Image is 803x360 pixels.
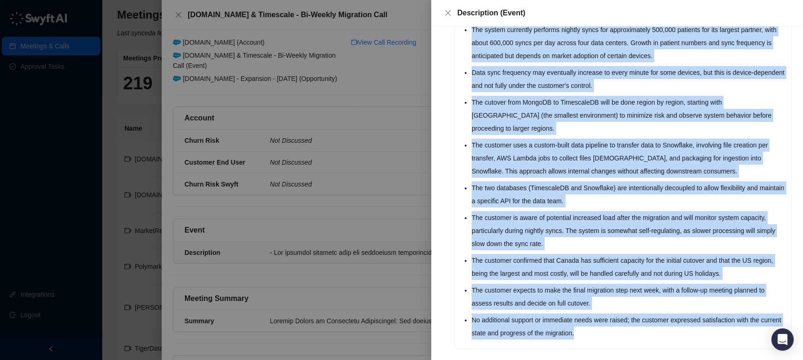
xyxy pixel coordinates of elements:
[457,7,792,19] div: Description (Event)
[472,96,786,135] li: The cutover from MongoDB to TimescaleDB will be done region by region, starting with [GEOGRAPHIC_...
[472,23,786,62] li: The system currently performs nightly syncs for approximately 500,000 patients for its largest pa...
[472,254,786,280] li: The customer confirmed that Canada has sufficient capacity for the initial cutover and that the U...
[472,211,786,250] li: The customer is aware of potential increased load after the migration and will monitor system cap...
[472,181,786,207] li: The two databases (TimescaleDB and Snowflake) are intentionally decoupled to allow flexibility an...
[472,313,786,340] li: No additional support or immediate needs were raised; the customer expressed satisfaction with th...
[472,66,786,92] li: Data sync frequency may eventually increase to every minute for some devices, but this is device-...
[771,328,794,351] div: Open Intercom Messenger
[442,7,454,19] button: Close
[444,9,452,17] span: close
[472,139,786,178] li: The customer uses a custom-built data pipeline to transfer data to Snowflake, involving file crea...
[472,284,786,310] li: The customer expects to make the final migration step next week, with a follow-up meeting planned...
